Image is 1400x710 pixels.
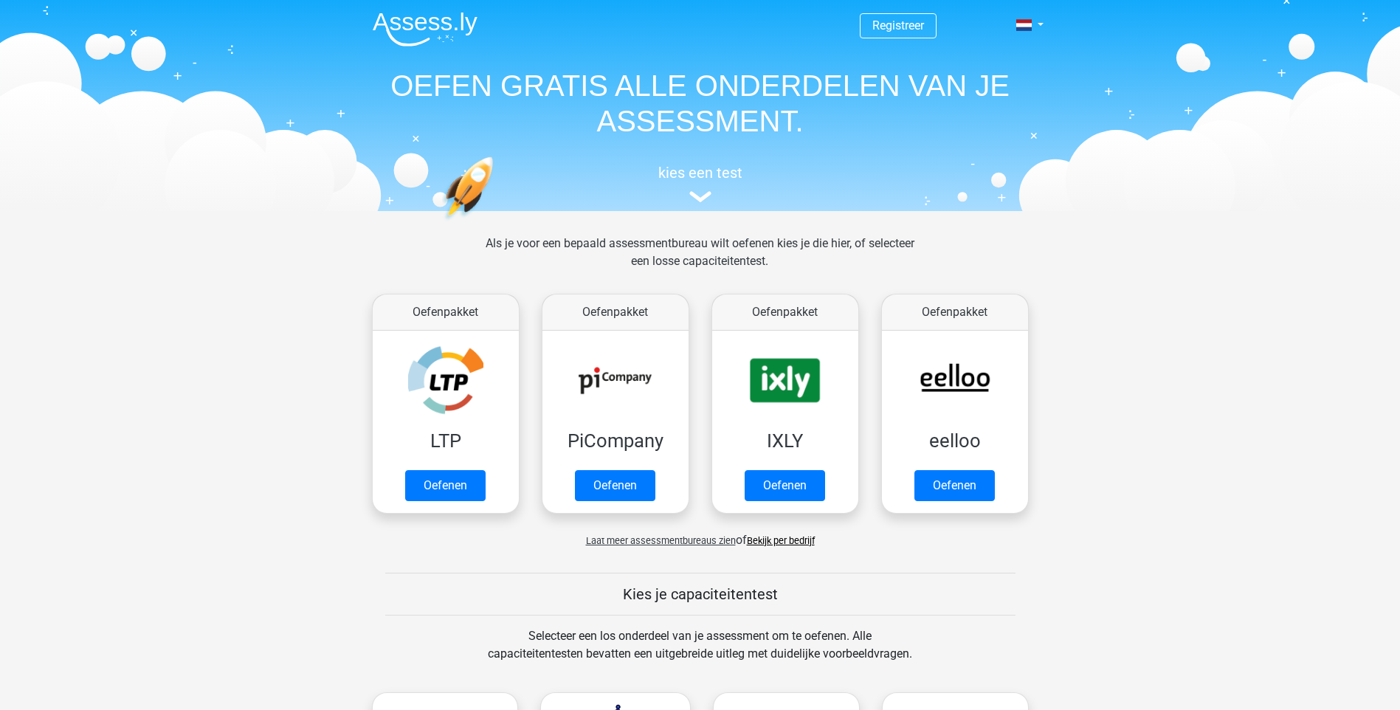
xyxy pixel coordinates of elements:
[474,627,926,680] div: Selecteer een los onderdeel van je assessment om te oefenen. Alle capaciteitentesten bevatten een...
[745,470,825,501] a: Oefenen
[361,164,1040,182] h5: kies een test
[385,585,1015,603] h5: Kies je capaciteitentest
[747,535,815,546] a: Bekijk per bedrijf
[575,470,655,501] a: Oefenen
[361,520,1040,549] div: of
[689,191,711,202] img: assessment
[361,68,1040,139] h1: OEFEN GRATIS ALLE ONDERDELEN VAN JE ASSESSMENT.
[586,535,736,546] span: Laat meer assessmentbureaus zien
[442,156,551,290] img: oefenen
[405,470,486,501] a: Oefenen
[872,18,924,32] a: Registreer
[474,235,926,288] div: Als je voor een bepaald assessmentbureau wilt oefenen kies je die hier, of selecteer een losse ca...
[914,470,995,501] a: Oefenen
[361,164,1040,203] a: kies een test
[373,12,477,46] img: Assessly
